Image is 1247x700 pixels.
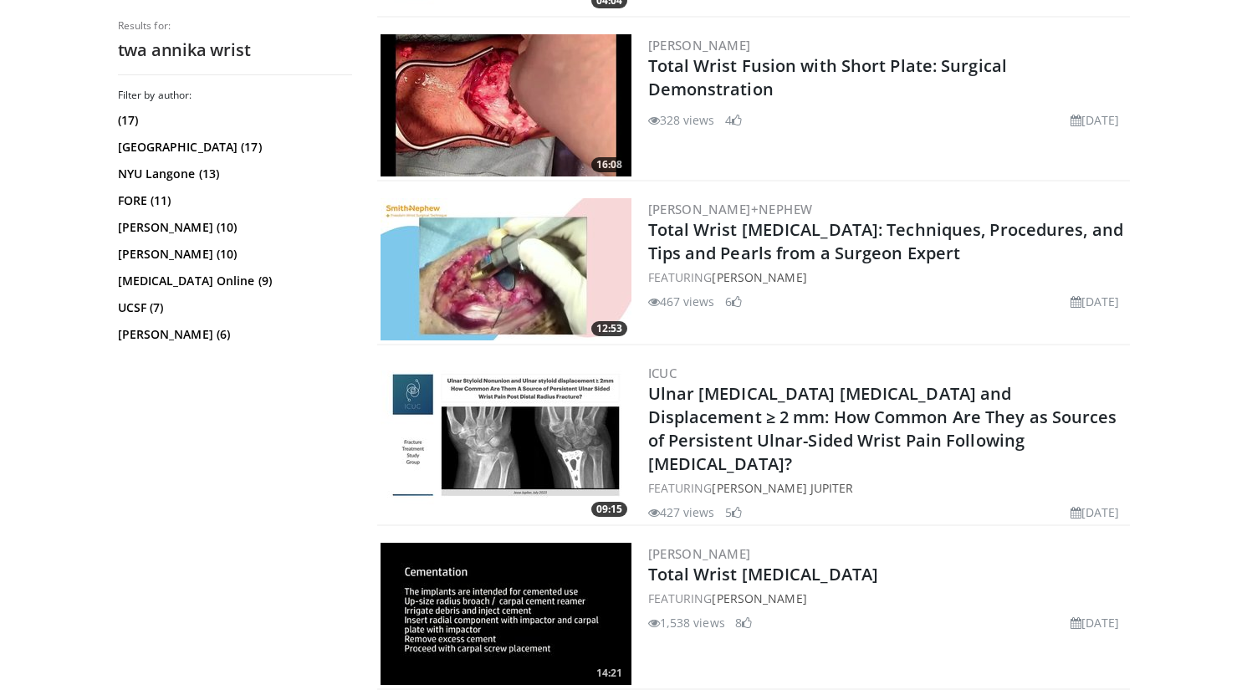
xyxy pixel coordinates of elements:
li: 4 [725,111,742,129]
div: FEATURING [648,479,1127,497]
div: FEATURING [648,590,1127,607]
div: FEATURING [648,268,1127,286]
a: 12:53 [381,198,631,340]
a: Ulnar [MEDICAL_DATA] [MEDICAL_DATA] and Displacement ≥ 2 mm: How Common Are They as Sources of Pe... [648,382,1117,475]
a: [PERSON_NAME] (10) [118,219,348,236]
a: Total Wrist [MEDICAL_DATA] [648,563,879,585]
a: 14:21 [381,543,631,685]
li: 427 views [648,503,715,521]
a: [PERSON_NAME] [648,545,751,562]
li: 467 views [648,293,715,310]
a: [MEDICAL_DATA] Online (9) [118,273,348,289]
span: 12:53 [591,321,627,336]
a: FORE (11) [118,192,348,209]
a: UCSF (7) [118,299,348,316]
li: [DATE] [1071,503,1120,521]
li: [DATE] [1071,293,1120,310]
a: NYU Langone (13) [118,166,348,182]
li: 5 [725,503,742,521]
a: Total Wrist [MEDICAL_DATA]: Techniques, Procedures, and Tips and Pearls from a Surgeon Expert [648,218,1124,264]
li: 328 views [648,111,715,129]
a: [PERSON_NAME] (6) [118,326,348,343]
span: 16:08 [591,157,627,172]
a: [PERSON_NAME] [648,37,751,54]
a: [PERSON_NAME] (10) [118,246,348,263]
a: [PERSON_NAME] [712,269,806,285]
li: [DATE] [1071,614,1120,631]
span: 14:21 [591,666,627,681]
a: [PERSON_NAME] Jupiter [712,480,853,496]
li: [DATE] [1071,111,1120,129]
a: [PERSON_NAME] [712,590,806,606]
p: Results for: [118,19,352,33]
img: a1c8c2ab-f568-4173-8575-76e1e64e1da9.jpg.300x170_q85_crop-smart_upscale.jpg [381,370,631,513]
a: 09:15 [381,370,631,513]
h2: twa annika wrist [118,39,352,61]
a: [PERSON_NAME]+Nephew [648,201,813,217]
img: db584eb4-9e74-4049-8cde-b9c2e0393f50.300x170_q85_crop-smart_upscale.jpg [381,543,631,685]
li: 6 [725,293,742,310]
li: 8 [735,614,752,631]
a: (17) [118,112,348,129]
a: Total Wrist Fusion with Short Plate: Surgical Demonstration [648,54,1008,100]
img: 2dac3b37-69b9-4dc6-845d-5f1cf6966586.300x170_q85_crop-smart_upscale.jpg [381,34,631,176]
li: 1,538 views [648,614,725,631]
h3: Filter by author: [118,89,352,102]
img: 70863adf-6224-40ad-9537-8997d6f8c31f.300x170_q85_crop-smart_upscale.jpg [381,198,631,340]
a: ICUC [648,365,677,381]
a: [GEOGRAPHIC_DATA] (17) [118,139,348,156]
a: 16:08 [381,34,631,176]
span: 09:15 [591,502,627,517]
